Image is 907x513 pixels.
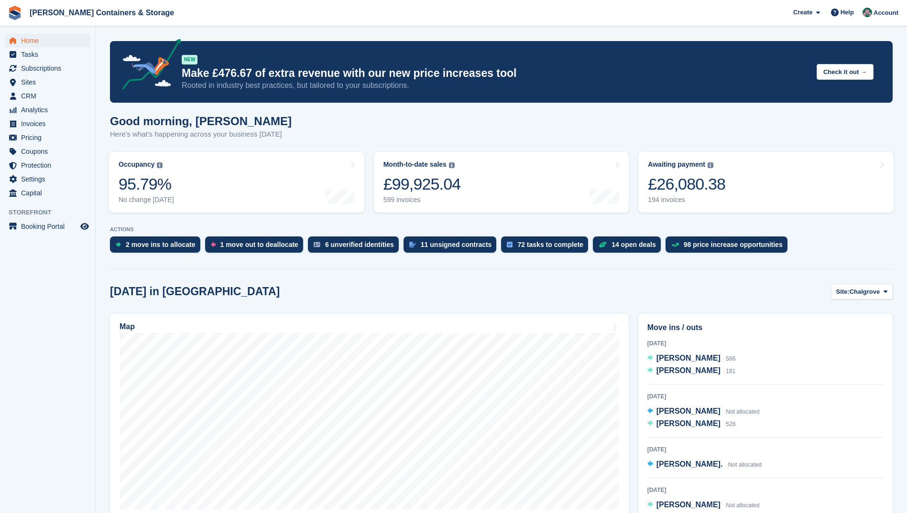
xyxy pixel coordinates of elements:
a: [PERSON_NAME] Not allocated [647,499,760,512]
div: £99,925.04 [383,174,461,194]
h2: Move ins / outs [647,322,884,333]
span: CRM [21,89,78,103]
a: menu [5,103,90,117]
span: [PERSON_NAME] [656,366,721,374]
span: Coupons [21,145,78,158]
span: Capital [21,186,78,200]
span: Invoices [21,117,78,130]
div: 72 tasks to complete [517,241,583,248]
a: 2 move ins to allocate [110,236,205,257]
img: Julia Marcham [863,8,872,17]
div: 98 price increase opportunities [684,241,783,248]
span: Create [793,8,812,17]
a: menu [5,131,90,144]
a: menu [5,186,90,200]
a: menu [5,117,90,130]
span: Pricing [21,131,78,144]
a: 72 tasks to complete [501,236,593,257]
span: [PERSON_NAME] [656,419,721,427]
div: [DATE] [647,392,884,401]
span: Not allocated [726,502,759,509]
div: Awaiting payment [648,160,705,169]
div: [DATE] [647,445,884,454]
div: 1 move out to deallocate [220,241,298,248]
button: Site: Chalgrove [831,284,893,299]
span: Subscriptions [21,62,78,75]
span: 181 [726,368,735,374]
a: menu [5,62,90,75]
a: menu [5,75,90,89]
div: 194 invoices [648,196,725,204]
a: [PERSON_NAME] Containers & Storage [26,5,178,21]
span: Home [21,34,78,47]
span: 528 [726,421,735,427]
a: 1 move out to deallocate [205,236,308,257]
div: Occupancy [119,160,154,169]
a: [PERSON_NAME]. Not allocated [647,459,762,471]
h2: [DATE] in [GEOGRAPHIC_DATA] [110,285,280,298]
h2: Map [120,322,135,331]
button: Check it out → [817,64,874,80]
div: NEW [182,55,197,64]
a: [PERSON_NAME] 181 [647,365,736,377]
a: menu [5,89,90,103]
span: Protection [21,159,78,172]
p: Here's what's happening across your business [DATE] [110,129,292,140]
img: price_increase_opportunities-93ffe204e8149a01c8c9dc8f82e8f89637d9d84a8eef4429ea346261dce0b2c0.svg [671,243,679,247]
a: 6 unverified identities [308,236,404,257]
a: [PERSON_NAME] 528 [647,418,736,430]
span: [PERSON_NAME] [656,354,721,362]
div: No change [DATE] [119,196,174,204]
div: 2 move ins to allocate [126,241,196,248]
img: task-75834270c22a3079a89374b754ae025e5fb1db73e45f91037f5363f120a921f8.svg [507,242,513,247]
p: ACTIONS [110,226,893,233]
span: Sites [21,75,78,89]
span: Not allocated [728,461,762,468]
img: icon-info-grey-7440780725fd019a000dd9b08b2336e03edf1995a4989e88bcd33f0948082b44.svg [449,162,455,168]
div: £26,080.38 [648,174,725,194]
span: 586 [726,355,735,362]
a: Month-to-date sales £99,925.04 599 invoices [374,152,629,213]
a: Awaiting payment £26,080.38 194 invoices [638,152,894,213]
a: 14 open deals [593,236,666,257]
a: menu [5,34,90,47]
a: [PERSON_NAME] 586 [647,353,736,365]
span: Site: [836,287,850,297]
span: Settings [21,172,78,186]
a: 98 price increase opportunities [666,236,792,257]
img: deal-1b604bf984904fb50ccaf53a9ad4b4a5d6e5aea283cecdc64d6e3604feb123c2.svg [599,241,607,248]
div: [DATE] [647,486,884,494]
span: Help [841,8,854,17]
img: icon-info-grey-7440780725fd019a000dd9b08b2336e03edf1995a4989e88bcd33f0948082b44.svg [157,162,163,168]
span: [PERSON_NAME] [656,407,721,415]
a: menu [5,145,90,158]
div: 11 unsigned contracts [421,241,492,248]
div: 599 invoices [383,196,461,204]
img: move_ins_to_allocate_icon-fdf77a2bb77ea45bf5b3d319d69a93e2d87916cf1d5bf7949dd705db3b84f3ca.svg [116,242,121,247]
img: move_outs_to_deallocate_icon-f764333ba52eb49d3ac5e1228854f67142a1ed5810a6f6cc68b1a99e826820c5.svg [211,242,216,247]
a: 11 unsigned contracts [404,236,502,257]
span: [PERSON_NAME] [656,501,721,509]
span: Account [874,8,898,18]
div: Month-to-date sales [383,160,447,169]
h1: Good morning, [PERSON_NAME] [110,115,292,128]
div: 95.79% [119,174,174,194]
span: Storefront [9,208,95,217]
span: Booking Portal [21,220,78,233]
a: Occupancy 95.79% No change [DATE] [109,152,364,213]
span: Not allocated [726,408,759,415]
a: [PERSON_NAME] Not allocated [647,406,760,418]
p: Make £476.67 of extra revenue with our new price increases tool [182,66,809,80]
img: stora-icon-8386f47178a22dfd0bd8f6a31ec36ba5ce8667c1dd55bd0f319d3a0aa187defe.svg [8,6,22,20]
div: 6 unverified identities [325,241,394,248]
p: Rooted in industry best practices, but tailored to your subscriptions. [182,80,809,91]
div: [DATE] [647,339,884,348]
img: contract_signature_icon-13c848040528278c33f63329250d36e43548de30e8caae1d1a13099fd9432cc5.svg [409,242,416,247]
span: Chalgrove [850,287,880,297]
span: Tasks [21,48,78,61]
a: menu [5,48,90,61]
span: [PERSON_NAME]. [656,460,723,468]
img: price-adjustments-announcement-icon-8257ccfd72463d97f412b2fc003d46551f7dbcb40ab6d574587a9cd5c0d94... [114,39,181,93]
div: 14 open deals [612,241,656,248]
a: Preview store [79,221,90,232]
